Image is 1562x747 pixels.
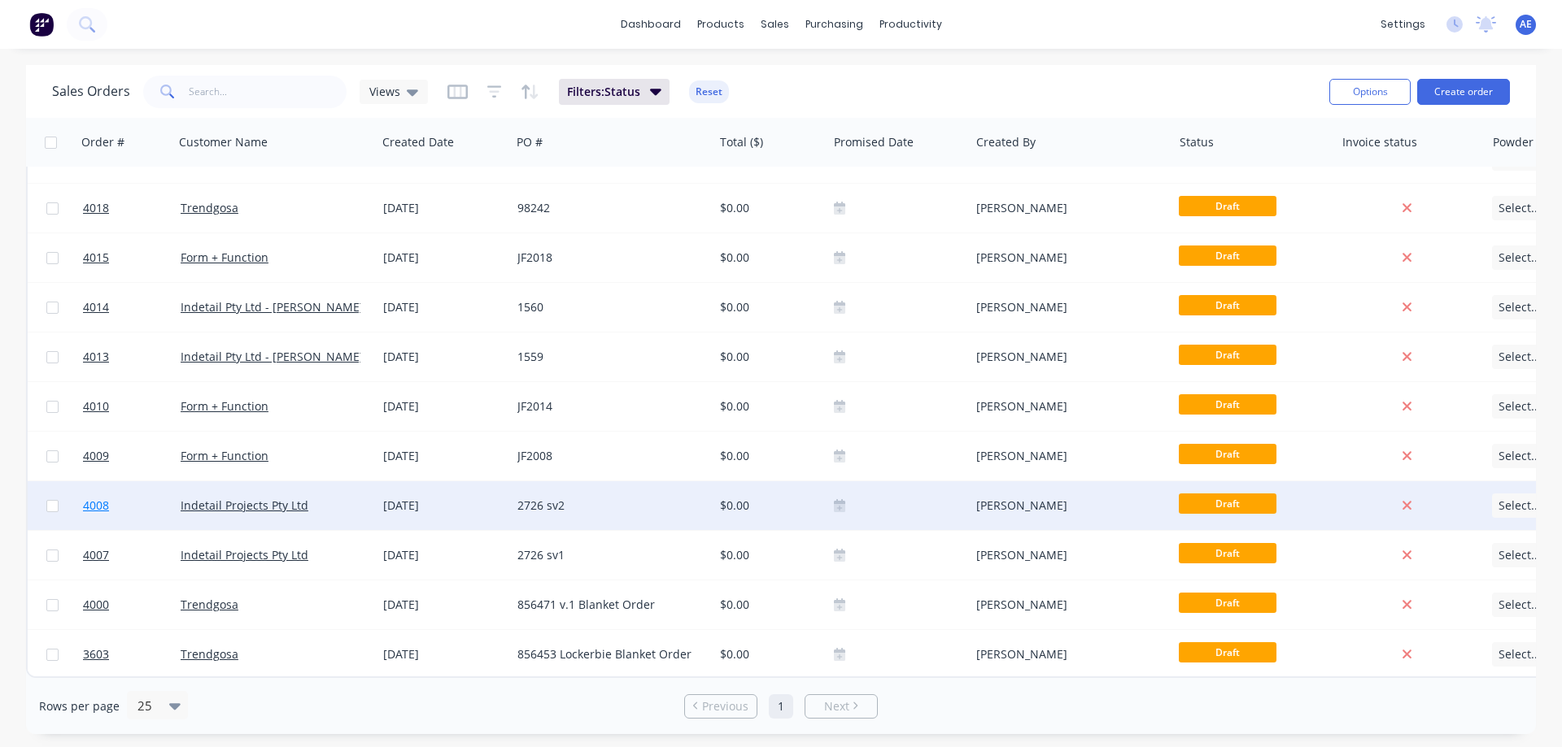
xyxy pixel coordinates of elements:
div: Invoice status [1342,134,1417,150]
div: sales [753,12,797,37]
div: [DATE] [383,597,504,613]
div: Customer Name [179,134,268,150]
div: [DATE] [383,299,504,315]
div: [DATE] [383,200,504,216]
div: [PERSON_NAME] [976,497,1157,514]
a: Page 1 is your current page [769,694,793,719]
a: Indetail Pty Ltd - [PERSON_NAME] [181,349,364,364]
span: Select... [1499,448,1541,464]
div: Total ($) [720,134,763,150]
a: Trendgosa [181,200,238,215]
div: 1559 [517,349,698,365]
span: Draft [1179,196,1276,216]
a: Previous page [685,698,757,714]
div: $0.00 [720,646,815,662]
div: products [689,12,753,37]
a: 4018 [83,184,181,232]
span: Next [824,698,849,714]
div: [PERSON_NAME] [976,349,1157,365]
span: Select... [1499,299,1541,315]
div: [PERSON_NAME] [976,646,1157,662]
input: Search... [189,76,347,108]
a: Trendgosa [181,597,238,612]
span: AE [1520,17,1532,32]
a: 4013 [83,332,181,381]
div: 856471 v.1 Blanket Order [517,597,698,613]
span: Filters: Status [567,84,640,100]
span: Select... [1499,597,1541,613]
div: 2726 sv2 [517,497,698,514]
div: [DATE] [383,349,504,365]
div: [DATE] [383,646,504,662]
span: Select... [1499,398,1541,415]
a: Form + Function [181,398,268,414]
a: Form + Function [181,250,268,265]
div: $0.00 [720,200,815,216]
span: 4018 [83,200,109,216]
a: 4014 [83,283,181,332]
span: Draft [1179,543,1276,563]
div: [DATE] [383,497,504,514]
a: Next page [805,698,877,714]
div: 2726 sv1 [517,547,698,563]
span: 3603 [83,646,109,662]
span: Draft [1179,394,1276,415]
span: 4010 [83,398,109,415]
div: Status [1180,134,1214,150]
div: $0.00 [720,597,815,613]
div: $0.00 [720,448,815,464]
a: Trendgosa [181,646,238,662]
a: 4007 [83,531,181,580]
div: JF2018 [517,250,698,266]
span: Select... [1499,497,1541,514]
div: JF2014 [517,398,698,415]
button: Reset [689,80,729,103]
div: $0.00 [720,250,815,266]
div: [DATE] [383,448,504,464]
span: Select... [1499,200,1541,216]
div: Order # [81,134,124,150]
div: $0.00 [720,497,815,514]
div: [PERSON_NAME] [976,250,1157,266]
button: Create order [1417,79,1510,105]
div: Created Date [382,134,454,150]
button: Filters:Status [559,79,670,105]
div: [DATE] [383,250,504,266]
span: Draft [1179,245,1276,266]
span: Select... [1499,349,1541,365]
a: 4009 [83,432,181,480]
span: Draft [1179,493,1276,514]
h1: Sales Orders [52,84,130,99]
a: Indetail Projects Pty Ltd [181,547,308,562]
span: Draft [1179,642,1276,662]
div: [DATE] [383,547,504,563]
span: 4007 [83,547,109,563]
a: 4015 [83,233,181,282]
span: Rows per page [39,698,120,714]
ul: Pagination [678,694,884,719]
div: [DATE] [383,398,504,415]
div: Promised Date [834,134,914,150]
div: [PERSON_NAME] [976,547,1157,563]
div: purchasing [797,12,871,37]
span: 4014 [83,299,109,315]
a: 4010 [83,382,181,431]
a: dashboard [613,12,689,37]
div: PO # [517,134,543,150]
span: Views [369,83,400,100]
span: Draft [1179,444,1276,464]
a: 4008 [83,481,181,530]
div: [PERSON_NAME] [976,299,1157,315]
span: 4009 [83,448,109,464]
div: [PERSON_NAME] [976,597,1157,613]
a: 3603 [83,630,181,679]
div: $0.00 [720,349,815,365]
span: 4000 [83,597,109,613]
div: productivity [871,12,950,37]
a: 4000 [83,580,181,629]
span: Select... [1499,547,1541,563]
div: 856453 Lockerbie Blanket Order [517,646,698,662]
span: Select... [1499,250,1541,266]
span: Previous [702,698,748,714]
span: Select... [1499,646,1541,662]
